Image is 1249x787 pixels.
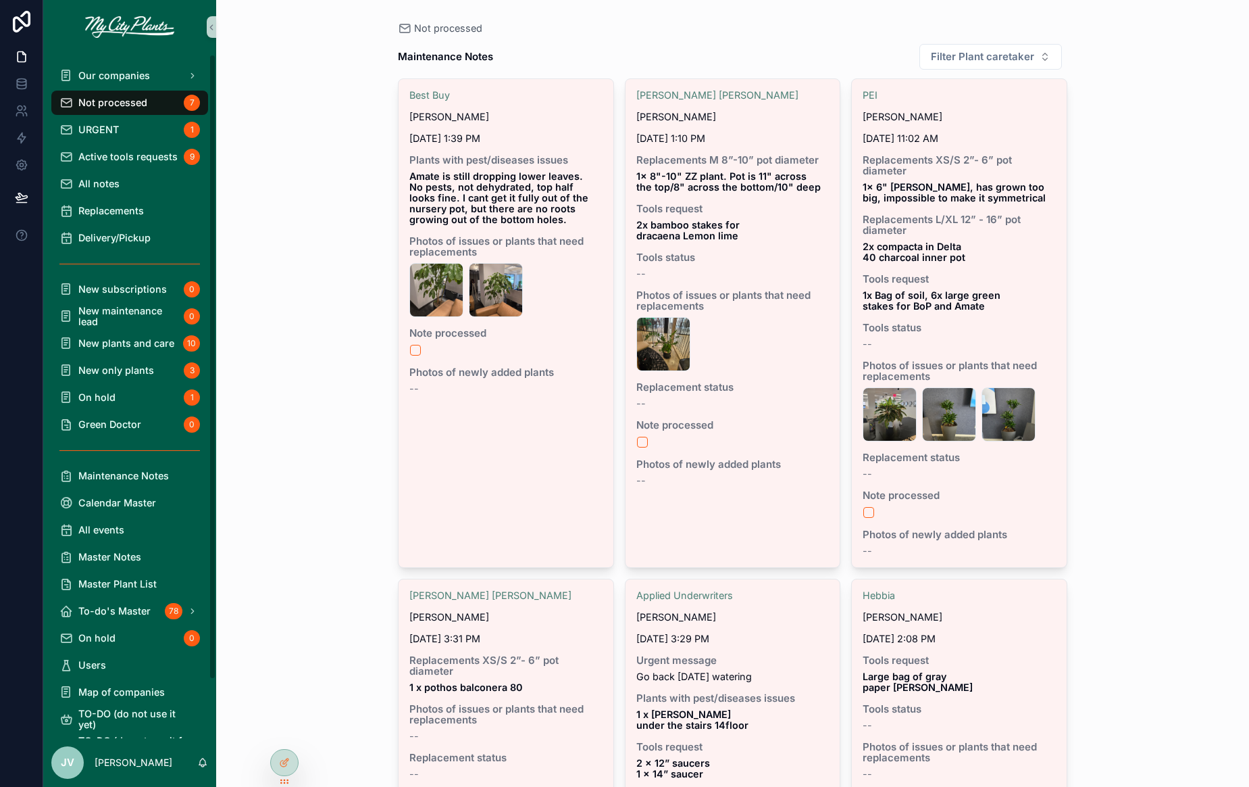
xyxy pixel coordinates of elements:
[78,525,124,535] span: All events
[863,241,965,263] strong: 2x compacta in Delta 40 charcoal inner pot
[409,112,489,122] span: [PERSON_NAME]
[409,682,523,693] strong: 1 x pothos balconera 80
[51,412,208,437] a: Green Doctor0
[398,78,614,568] a: Best Buy[PERSON_NAME][DATE] 1:39 PMPlants with pest/diseases issuesAmate is still dropping lower ...
[636,90,798,101] span: [PERSON_NAME] [PERSON_NAME]
[636,398,646,409] span: --
[636,219,742,241] strong: 2x bamboo stakes for dracaena Lemon lime
[636,742,830,753] span: Tools request
[863,634,1056,644] span: [DATE] 2:08 PM
[51,734,208,759] a: TO-DO (do not use it for now)
[78,579,157,590] span: Master Plant List
[636,709,748,731] strong: 1 x [PERSON_NAME] under the stairs 14floor
[78,365,154,376] span: New only plants
[78,419,141,430] span: Green Doctor
[51,464,208,488] a: Maintenance Notes
[51,145,208,169] a: Active tools requests9
[184,281,200,297] div: 0
[414,22,482,35] span: Not processed
[78,206,144,216] span: Replacements
[51,653,208,677] a: Users
[85,16,174,38] img: App logo
[409,328,603,339] span: Note processed
[636,112,716,122] span: [PERSON_NAME]
[863,769,872,780] span: --
[184,416,200,433] div: 0
[863,214,1056,236] span: Replacements L/XL 12” - 16” pot diameter
[863,360,1056,382] span: Photos of issues or plants that need replacements
[78,233,151,243] span: Delivery/Pickup
[863,704,1056,715] span: Tools status
[184,308,200,325] div: 0
[625,78,841,568] a: [PERSON_NAME] [PERSON_NAME][PERSON_NAME][DATE] 1:10 PMReplacements M 8”-10” pot diameter1x 8"-10"...
[184,362,200,379] div: 3
[636,252,830,263] span: Tools status
[863,90,877,101] a: PEI
[919,44,1062,70] button: Select Button
[78,70,150,81] span: Our companies
[863,323,1056,333] span: Tools status
[409,590,571,601] a: [PERSON_NAME] [PERSON_NAME]
[78,606,151,617] span: To-do's Master
[863,671,973,693] strong: Large bag of gray paper [PERSON_NAME]
[863,133,1056,144] span: [DATE] 11:02 AM
[409,90,450,101] a: Best Buy
[78,687,165,698] span: Map of companies
[51,277,208,302] a: New subscriptions0
[636,290,830,312] span: Photos of issues or plants that need replacements
[863,155,1056,176] span: Replacements XS/S 2”- 6” pot diameter
[863,289,1003,312] strong: 1x Bag of soil, 6x large green stakes for BoP and Amate
[409,383,419,394] span: --
[78,151,178,162] span: Active tools requests
[51,91,208,115] a: Not processed7
[184,630,200,646] div: 0
[78,498,156,508] span: Calendar Master
[184,149,200,165] div: 9
[409,769,419,780] span: --
[51,518,208,542] a: All events
[636,170,821,193] strong: 1x 8"-10" ZZ plant. Pot is 11" across the top/8" across the bottom/10" deep
[636,475,646,486] span: --
[409,655,603,677] span: Replacements XS/S 2”- 6” pot diameter
[51,545,208,569] a: Master Notes
[863,612,942,623] span: [PERSON_NAME]
[409,236,603,258] span: Photos of issues or plants that need replacements
[636,133,830,144] span: [DATE] 1:10 PM
[51,358,208,383] a: New only plants3
[51,572,208,596] a: Master Plant List
[863,112,942,122] span: [PERSON_NAME]
[78,124,119,135] span: URGENT
[183,335,200,352] div: 10
[863,590,895,601] span: Hebbia
[78,471,169,481] span: Maintenance Notes
[78,736,195,757] span: TO-DO (do not use it for now)
[636,612,716,623] span: [PERSON_NAME]
[51,118,208,142] a: URGENT1
[51,304,208,329] a: New maintenance lead0
[409,704,603,725] span: Photos of issues or plants that need replacements
[409,367,603,378] span: Photos of newly added plants
[51,226,208,250] a: Delivery/Pickup
[636,671,830,682] span: Go back [DATE] watering
[409,731,419,742] span: --
[51,64,208,88] a: Our companies
[398,22,482,35] a: Not processed
[78,552,141,563] span: Master Notes
[184,389,200,406] div: 1
[51,680,208,705] a: Map of companies
[78,306,178,327] span: New maintenance lead
[409,634,603,644] span: [DATE] 3:31 PM
[636,655,830,666] span: Urgent message
[636,204,830,214] span: Tools request
[51,331,208,356] a: New plants and care10
[165,603,182,619] div: 78
[863,546,872,556] span: --
[95,756,172,769] p: [PERSON_NAME]
[51,385,208,410] a: On hold1
[931,50,1034,64] span: Filter Plant caretaker
[636,459,830,470] span: Photos of newly added plants
[78,392,116,403] span: On hold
